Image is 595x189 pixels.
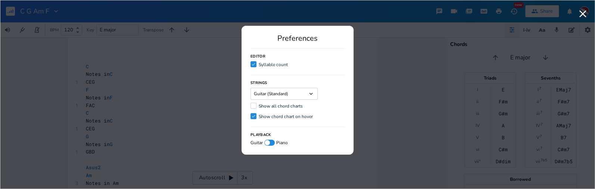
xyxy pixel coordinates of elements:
span: Piano [276,140,288,145]
span: Guitar [250,140,263,145]
h3: Editor [250,55,265,58]
span: Guitar (Standard) [254,92,288,96]
h3: Strings [250,81,267,85]
div: Syllable count [259,62,288,67]
div: Preferences [250,35,345,42]
h3: Playback [250,133,271,137]
div: Show chord chart on hover [259,114,313,119]
div: Show all chord charts [259,104,303,108]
